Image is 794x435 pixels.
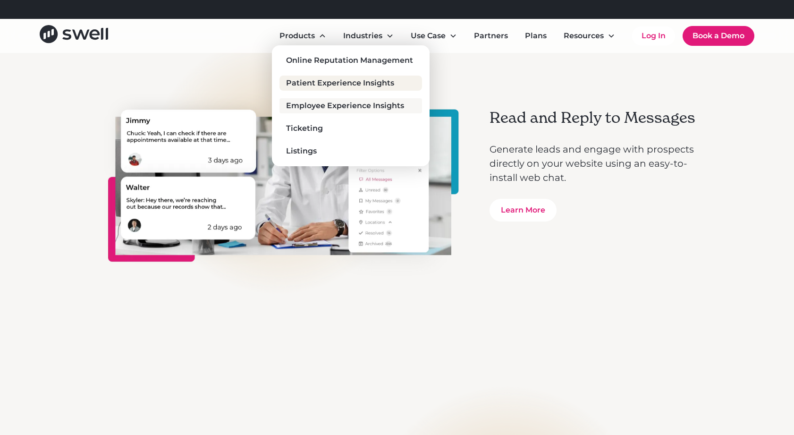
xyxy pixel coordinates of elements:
div: Products [272,26,334,45]
div: Products [279,30,315,42]
a: Book a Demo [683,26,754,46]
div: Employee Experience Insights [286,100,404,111]
a: Partners [466,26,515,45]
a: Log In [632,26,675,45]
div: Listings [286,145,317,157]
h3: Read and Reply to Messages [490,108,695,128]
div: Use Case [411,30,446,42]
p: Generate leads and engage with prospects directly on your website using an easy-to-install web chat. [490,142,699,185]
a: Employee Experience Insights [279,98,422,113]
img: Read and Reply to Messages [95,43,461,287]
div: Industries [343,30,382,42]
div: Ticketing [286,123,323,134]
div: Online Reputation Management [286,55,413,66]
div: Resources [556,26,623,45]
a: Patient Experience Insights [279,76,422,91]
div: Use Case [403,26,465,45]
div: Industries [336,26,401,45]
nav: Products [272,45,430,166]
a: Listings [279,144,422,159]
a: Online Reputation Management [279,53,422,68]
div: Resources [564,30,604,42]
a: Learn More [490,199,557,222]
a: home [40,25,108,46]
a: Plans [517,26,554,45]
div: Patient Experience Insights [286,77,394,89]
a: Ticketing [279,121,422,136]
